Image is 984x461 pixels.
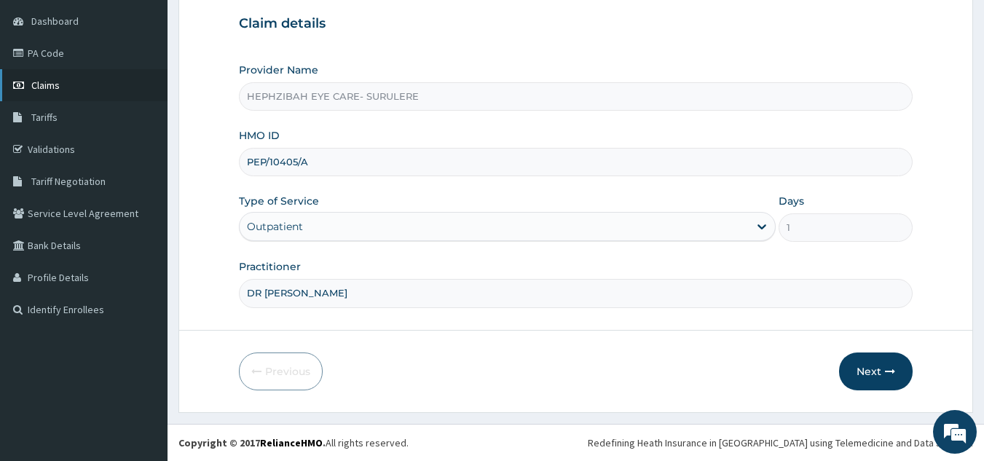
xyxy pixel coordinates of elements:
span: Tariff Negotiation [31,175,106,188]
div: Redefining Heath Insurance in [GEOGRAPHIC_DATA] using Telemedicine and Data Science! [588,436,973,450]
footer: All rights reserved. [168,424,984,461]
label: Provider Name [239,63,318,77]
div: Chat with us now [76,82,245,101]
img: d_794563401_company_1708531726252_794563401 [27,73,59,109]
div: Minimize live chat window [239,7,274,42]
label: Days [779,194,804,208]
a: RelianceHMO [260,436,323,449]
span: Dashboard [31,15,79,28]
span: Tariffs [31,111,58,124]
button: Previous [239,352,323,390]
div: Outpatient [247,219,303,234]
textarea: Type your message and hit 'Enter' [7,307,278,358]
label: Type of Service [239,194,319,208]
h3: Claim details [239,16,913,32]
span: We're online! [84,138,201,285]
input: Enter HMO ID [239,148,913,176]
span: Claims [31,79,60,92]
button: Next [839,352,913,390]
label: Practitioner [239,259,301,274]
strong: Copyright © 2017 . [178,436,326,449]
input: Enter Name [239,279,913,307]
label: HMO ID [239,128,280,143]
